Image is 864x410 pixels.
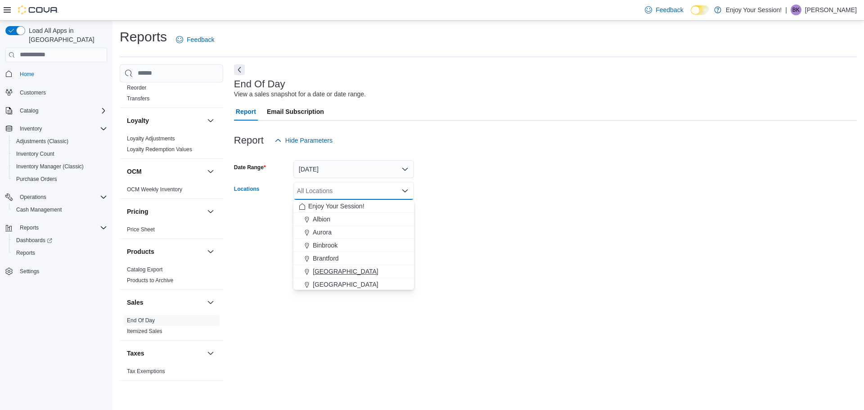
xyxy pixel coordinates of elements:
[13,136,107,147] span: Adjustments (Classic)
[205,115,216,126] button: Loyalty
[127,368,165,374] a: Tax Exemptions
[127,226,155,233] a: Price Sheet
[267,103,324,121] span: Email Subscription
[16,222,42,233] button: Reports
[13,204,107,215] span: Cash Management
[2,191,111,203] button: Operations
[187,35,214,44] span: Feedback
[691,5,710,15] input: Dark Mode
[13,204,65,215] a: Cash Management
[20,125,42,132] span: Inventory
[2,221,111,234] button: Reports
[120,133,223,158] div: Loyalty
[9,135,111,148] button: Adjustments (Classic)
[313,267,378,276] span: [GEOGRAPHIC_DATA]
[13,174,107,185] span: Purchase Orders
[401,187,409,194] button: Close list of options
[293,265,414,278] button: [GEOGRAPHIC_DATA]
[271,131,336,149] button: Hide Parameters
[127,298,144,307] h3: Sales
[127,186,182,193] a: OCM Weekly Inventory
[127,266,162,273] a: Catalog Export
[127,317,155,324] a: End Of Day
[127,247,154,256] h3: Products
[13,248,107,258] span: Reports
[13,149,58,159] a: Inventory Count
[656,5,683,14] span: Feedback
[9,173,111,185] button: Purchase Orders
[127,349,144,358] h3: Taxes
[9,203,111,216] button: Cash Management
[16,266,107,277] span: Settings
[785,5,787,15] p: |
[16,68,107,80] span: Home
[127,146,192,153] a: Loyalty Redemption Values
[16,150,54,158] span: Inventory Count
[205,297,216,308] button: Sales
[293,278,414,291] button: [GEOGRAPHIC_DATA]
[127,116,203,125] button: Loyalty
[127,85,146,91] a: Reorder
[16,138,68,145] span: Adjustments (Classic)
[234,90,366,99] div: View a sales snapshot for a date or date range.
[120,366,223,380] div: Taxes
[13,136,72,147] a: Adjustments (Classic)
[13,248,39,258] a: Reports
[205,206,216,217] button: Pricing
[120,28,167,46] h1: Reports
[127,135,175,142] span: Loyalty Adjustments
[313,215,330,224] span: Albion
[234,135,264,146] h3: Report
[127,167,142,176] h3: OCM
[9,148,111,160] button: Inventory Count
[16,192,107,203] span: Operations
[293,252,414,265] button: Brantford
[313,254,339,263] span: Brantford
[16,237,52,244] span: Dashboards
[234,64,245,75] button: Next
[16,105,42,116] button: Catalog
[293,226,414,239] button: Aurora
[313,280,378,289] span: [GEOGRAPHIC_DATA]
[120,184,223,198] div: OCM
[205,348,216,359] button: Taxes
[172,31,218,49] a: Feedback
[13,235,56,246] a: Dashboards
[2,86,111,99] button: Customers
[13,235,107,246] span: Dashboards
[127,95,149,102] a: Transfers
[13,149,107,159] span: Inventory Count
[20,107,38,114] span: Catalog
[20,89,46,96] span: Customers
[13,174,61,185] a: Purchase Orders
[127,298,203,307] button: Sales
[9,234,111,247] a: Dashboards
[2,265,111,278] button: Settings
[16,266,43,277] a: Settings
[16,249,35,257] span: Reports
[313,228,332,237] span: Aurora
[13,161,107,172] span: Inventory Manager (Classic)
[293,239,414,252] button: Binbrook
[16,87,49,98] a: Customers
[120,224,223,239] div: Pricing
[16,123,107,134] span: Inventory
[293,213,414,226] button: Albion
[127,247,203,256] button: Products
[25,26,107,44] span: Load All Apps in [GEOGRAPHIC_DATA]
[205,166,216,177] button: OCM
[127,349,203,358] button: Taxes
[313,241,337,250] span: Binbrook
[20,71,34,78] span: Home
[127,207,203,216] button: Pricing
[18,5,58,14] img: Cova
[16,69,38,80] a: Home
[285,136,333,145] span: Hide Parameters
[127,84,146,91] span: Reorder
[13,161,87,172] a: Inventory Manager (Classic)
